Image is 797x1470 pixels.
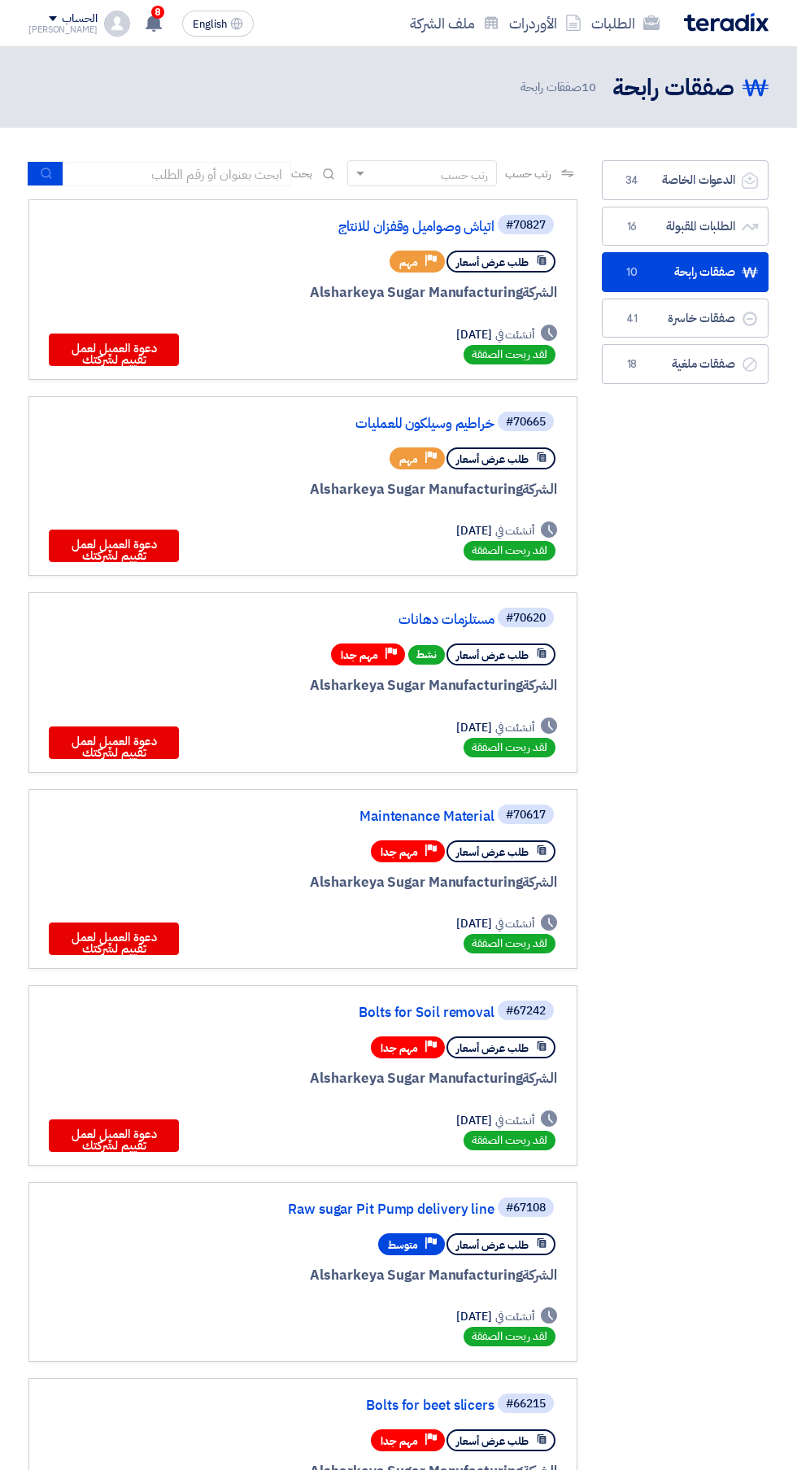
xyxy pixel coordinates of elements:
[622,172,642,189] span: 34
[49,1265,557,1286] div: Alsharkeya Sugar Manufacturing
[456,719,557,736] div: [DATE]
[399,255,418,270] span: مهم
[182,11,254,37] button: English
[495,915,534,932] span: أنشئت في
[622,311,642,327] span: 41
[169,1202,494,1217] a: Raw sugar Pit Pump delivery line
[291,165,312,182] span: بحث
[506,1398,546,1410] div: #66215
[520,78,599,97] span: صفقات رابحة
[49,726,179,759] button: دعوة العميل لعمل تقييم لشركتك
[522,479,557,499] span: الشركة
[456,1433,529,1449] span: طلب عرض أسعار
[464,738,555,757] div: لقد ربحت الصفقة
[506,417,546,428] div: #70665
[581,78,596,96] span: 10
[495,522,534,539] span: أنشئت في
[602,160,769,200] a: الدعوات الخاصة34
[464,345,555,364] div: لقد ربحت الصفقة
[49,282,557,303] div: Alsharkeya Sugar Manufacturing
[456,255,529,270] span: طلب عرض أسعار
[193,19,227,30] span: English
[522,872,557,892] span: الشركة
[506,220,546,231] div: #70827
[464,1327,555,1346] div: لقد ربحت الصفقة
[506,1005,546,1017] div: #67242
[151,6,164,19] span: 8
[456,326,557,343] div: [DATE]
[522,675,557,696] span: الشركة
[506,809,546,821] div: #70617
[456,915,557,932] div: [DATE]
[169,1398,494,1413] a: Bolts for beet slicers
[506,1202,546,1214] div: #67108
[495,1112,534,1129] span: أنشئت في
[602,344,769,384] a: صفقات ملغية18
[49,872,557,893] div: Alsharkeya Sugar Manufacturing
[169,417,494,431] a: خراطيم وسيلكون للعمليات
[622,356,642,373] span: 18
[399,451,418,467] span: مهم
[464,1131,555,1150] div: لقد ربحت الصفقة
[441,167,488,184] div: رتب حسب
[28,25,98,34] div: [PERSON_NAME]
[49,1119,179,1152] button: دعوة العميل لعمل تقييم لشركتك
[63,162,291,186] input: ابحث بعنوان أو رقم الطلب
[495,326,534,343] span: أنشئت في
[49,1068,557,1089] div: Alsharkeya Sugar Manufacturing
[506,613,546,624] div: #70620
[341,648,378,663] span: مهم جدا
[381,844,418,860] span: مهم جدا
[456,451,529,467] span: طلب عرض أسعار
[381,1433,418,1449] span: مهم جدا
[522,282,557,303] span: الشركة
[456,522,557,539] div: [DATE]
[456,1112,557,1129] div: [DATE]
[504,4,586,42] a: الأوردرات
[622,219,642,235] span: 16
[49,334,179,366] button: دعوة العميل لعمل تقييم لشركتك
[522,1068,557,1088] span: الشركة
[464,934,555,953] div: لقد ربحت الصفقة
[456,1040,529,1056] span: طلب عرض أسعار
[522,1265,557,1285] span: الشركة
[622,264,642,281] span: 10
[602,207,769,246] a: الطلبات المقبولة16
[408,645,445,665] span: نشط
[49,675,557,696] div: Alsharkeya Sugar Manufacturing
[456,844,529,860] span: طلب عرض أسعار
[49,923,179,955] button: دعوة العميل لعمل تقييم لشركتك
[381,1040,418,1056] span: مهم جدا
[62,12,97,26] div: الحساب
[169,1005,494,1020] a: Bolts for Soil removal
[456,1308,557,1325] div: [DATE]
[586,4,664,42] a: الطلبات
[405,4,504,42] a: ملف الشركة
[169,809,494,824] a: Maintenance Material
[456,1237,529,1253] span: طلب عرض أسعار
[684,13,769,32] img: Teradix logo
[495,719,534,736] span: أنشئت في
[495,1308,534,1325] span: أنشئت في
[169,613,494,627] a: مستلزمات دهانات
[456,648,529,663] span: طلب عرض أسعار
[602,299,769,338] a: صفقات خاسرة41
[49,479,557,500] div: Alsharkeya Sugar Manufacturing
[169,220,494,234] a: اتياش وصواميل وقفزان للانتاج
[388,1237,418,1253] span: متوسط
[49,530,179,562] button: دعوة العميل لعمل تقييم لشركتك
[104,11,130,37] img: profile_test.png
[612,72,734,104] h2: صفقات رابحة
[505,165,551,182] span: رتب حسب
[602,252,769,292] a: صفقات رابحة10
[464,541,555,561] div: لقد ربحت الصفقة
